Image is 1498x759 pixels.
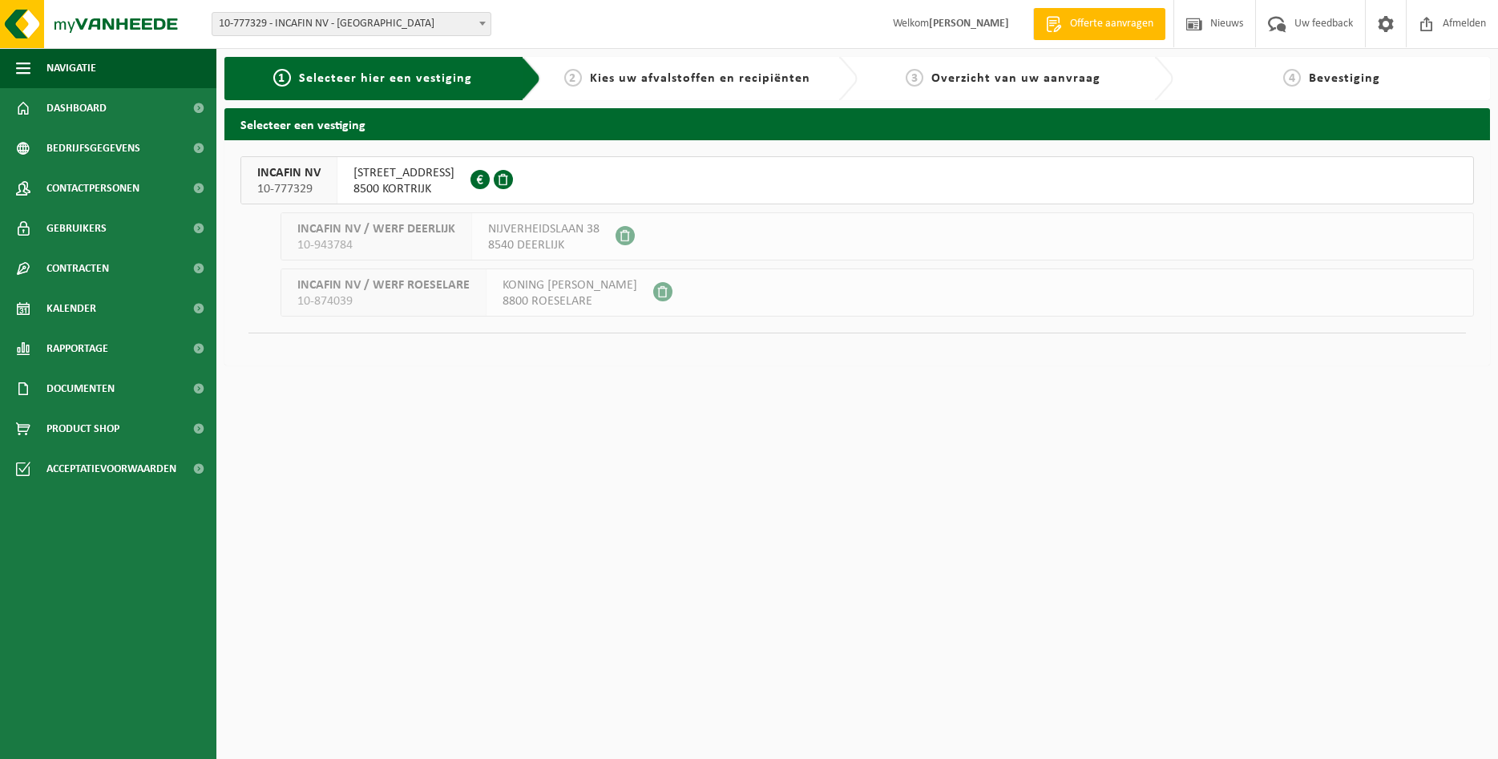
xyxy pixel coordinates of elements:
[297,277,470,293] span: INCAFIN NV / WERF ROESELARE
[1283,69,1301,87] span: 4
[46,449,176,489] span: Acceptatievoorwaarden
[1033,8,1165,40] a: Offerte aanvragen
[488,237,600,253] span: 8540 DEERLIJK
[46,48,96,88] span: Navigatie
[297,293,470,309] span: 10-874039
[503,277,637,293] span: KONING [PERSON_NAME]
[224,108,1490,139] h2: Selecteer een vestiging
[46,248,109,289] span: Contracten
[46,168,139,208] span: Contactpersonen
[503,293,637,309] span: 8800 ROESELARE
[46,289,96,329] span: Kalender
[257,165,321,181] span: INCAFIN NV
[929,18,1009,30] strong: [PERSON_NAME]
[46,88,107,128] span: Dashboard
[1066,16,1157,32] span: Offerte aanvragen
[273,69,291,87] span: 1
[46,369,115,409] span: Documenten
[297,221,455,237] span: INCAFIN NV / WERF DEERLIJK
[257,181,321,197] span: 10-777329
[46,128,140,168] span: Bedrijfsgegevens
[46,409,119,449] span: Product Shop
[1309,72,1380,85] span: Bevestiging
[906,69,923,87] span: 3
[488,221,600,237] span: NIJVERHEIDSLAAN 38
[353,165,454,181] span: [STREET_ADDRESS]
[299,72,472,85] span: Selecteer hier een vestiging
[564,69,582,87] span: 2
[46,208,107,248] span: Gebruikers
[212,12,491,36] span: 10-777329 - INCAFIN NV - KORTRIJK
[240,156,1474,204] button: INCAFIN NV 10-777329 [STREET_ADDRESS]8500 KORTRIJK
[297,237,455,253] span: 10-943784
[590,72,810,85] span: Kies uw afvalstoffen en recipiënten
[931,72,1100,85] span: Overzicht van uw aanvraag
[46,329,108,369] span: Rapportage
[212,13,491,35] span: 10-777329 - INCAFIN NV - KORTRIJK
[353,181,454,197] span: 8500 KORTRIJK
